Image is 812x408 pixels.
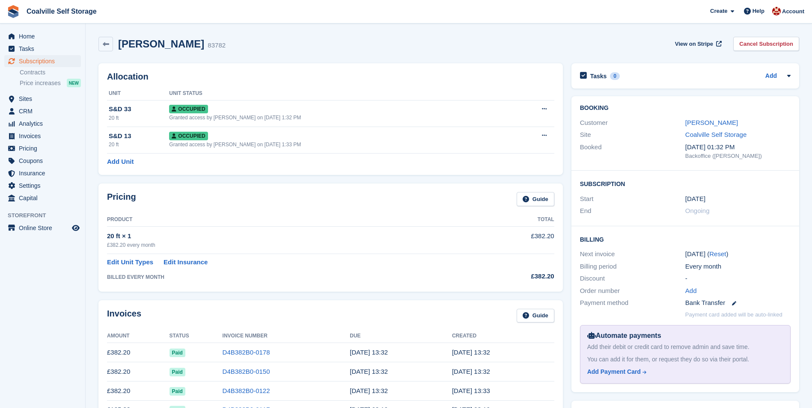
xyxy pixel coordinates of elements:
div: End [580,206,685,216]
th: Unit Status [169,87,508,101]
td: £382.20 [470,227,554,254]
a: D4B382B0-0178 [223,349,270,356]
div: Booked [580,142,685,160]
span: Tasks [19,43,70,55]
time: 2025-06-30 12:32:15 UTC [350,368,388,375]
span: Help [753,7,764,15]
a: Cancel Subscription [733,37,799,51]
div: Payment method [580,298,685,308]
div: Start [580,194,685,204]
span: Account [782,7,804,16]
h2: Tasks [590,72,607,80]
div: £382.20 [470,272,554,281]
div: Automate payments [587,331,783,341]
a: menu [4,118,81,130]
span: Home [19,30,70,42]
span: Occupied [169,132,208,140]
div: S&D 13 [109,131,169,141]
a: menu [4,142,81,154]
span: Storefront [8,211,85,220]
div: Discount [580,274,685,284]
td: £382.20 [107,381,170,401]
a: Price increases NEW [20,78,81,88]
th: Total [470,213,554,227]
span: Insurance [19,167,70,179]
div: Bank Transfer [685,298,791,308]
a: [PERSON_NAME] [685,119,738,126]
div: Order number [580,286,685,296]
div: 20 ft × 1 [107,231,470,241]
h2: Subscription [580,179,791,188]
th: Status [170,329,223,343]
div: BILLED EVERY MONTH [107,273,470,281]
img: Hannah Milner [772,7,781,15]
a: Contracts [20,68,81,77]
a: menu [4,130,81,142]
div: Add their debit or credit card to remove admin and save time. [587,343,783,352]
span: Ongoing [685,207,710,214]
a: menu [4,155,81,167]
div: Backoffice ([PERSON_NAME]) [685,152,791,160]
a: Reset [709,250,726,257]
a: menu [4,93,81,105]
h2: Pricing [107,192,136,206]
a: Add Payment Card [587,367,780,376]
div: Next invoice [580,249,685,259]
th: Unit [107,87,169,101]
a: Preview store [71,223,81,233]
a: Coalville Self Storage [23,4,100,18]
div: 83782 [208,41,226,50]
td: £382.20 [107,343,170,362]
span: Paid [170,368,185,376]
h2: Allocation [107,72,554,82]
h2: Billing [580,235,791,243]
th: Created [452,329,554,343]
div: NEW [67,79,81,87]
div: Add Payment Card [587,367,641,376]
th: Amount [107,329,170,343]
span: Analytics [19,118,70,130]
div: - [685,274,791,284]
div: £382.20 every month [107,241,470,249]
span: Coupons [19,155,70,167]
a: menu [4,30,81,42]
time: 2025-06-29 12:32:55 UTC [452,368,490,375]
time: 2025-04-29 00:00:00 UTC [685,194,705,204]
span: Invoices [19,130,70,142]
a: Guide [517,192,554,206]
a: D4B382B0-0150 [223,368,270,375]
a: Add [685,286,697,296]
span: Pricing [19,142,70,154]
span: Settings [19,180,70,192]
span: Subscriptions [19,55,70,67]
h2: Invoices [107,309,141,323]
th: Due [350,329,452,343]
span: Create [710,7,727,15]
a: menu [4,167,81,179]
a: Coalville Self Storage [685,131,747,138]
a: Edit Insurance [164,257,208,267]
a: menu [4,192,81,204]
div: Granted access by [PERSON_NAME] on [DATE] 1:33 PM [169,141,508,148]
div: [DATE] 01:32 PM [685,142,791,152]
time: 2025-05-30 12:32:15 UTC [350,387,388,394]
h2: [PERSON_NAME] [118,38,204,50]
div: [DATE] ( ) [685,249,791,259]
span: Paid [170,349,185,357]
div: Billing period [580,262,685,272]
time: 2025-05-29 12:33:19 UTC [452,387,490,394]
a: Add Unit [107,157,134,167]
img: stora-icon-8386f47178a22dfd0bd8f6a31ec36ba5ce8667c1dd55bd0f319d3a0aa187defe.svg [7,5,20,18]
a: D4B382B0-0122 [223,387,270,394]
span: Paid [170,387,185,396]
a: menu [4,222,81,234]
th: Invoice Number [223,329,350,343]
a: menu [4,43,81,55]
div: You can add it for them, or request they do so via their portal. [587,355,783,364]
div: Site [580,130,685,140]
a: Edit Unit Types [107,257,153,267]
span: Online Store [19,222,70,234]
h2: Booking [580,105,791,112]
time: 2025-07-29 12:32:55 UTC [452,349,490,356]
span: Capital [19,192,70,204]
